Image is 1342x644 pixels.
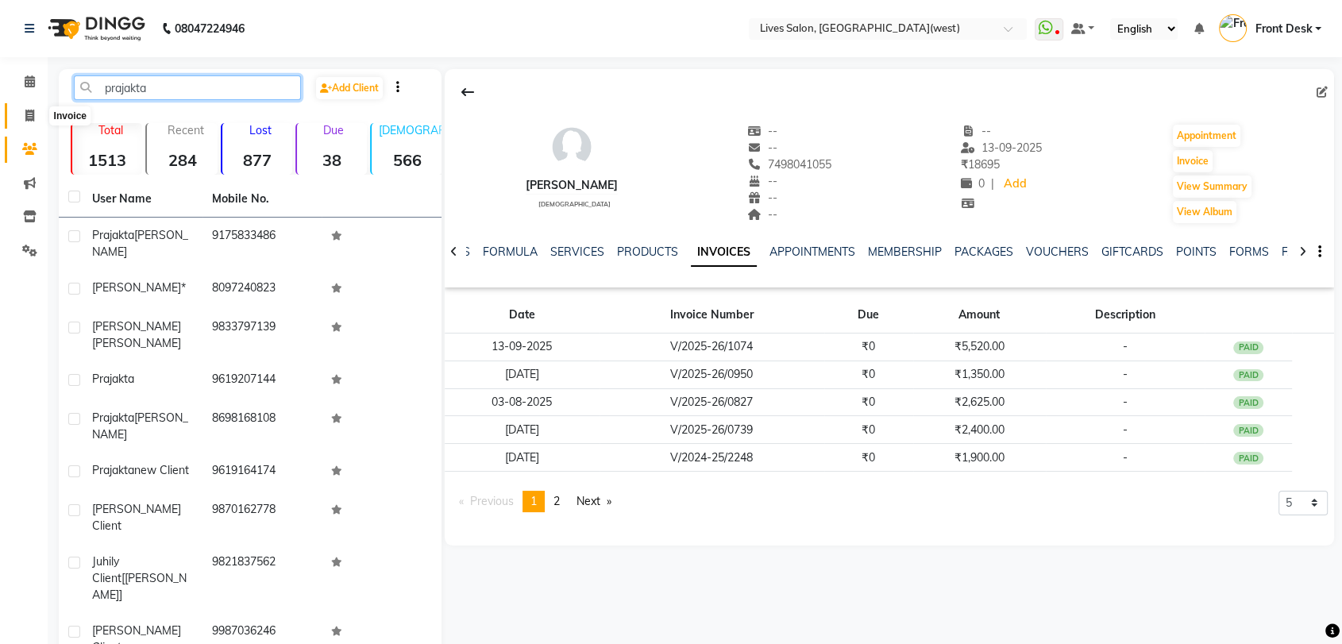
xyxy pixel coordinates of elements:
[222,150,292,170] strong: 877
[83,181,202,218] th: User Name
[451,491,620,512] nav: Pagination
[1123,450,1128,465] span: -
[600,361,824,388] td: V/2025-26/0950
[300,123,367,137] p: Due
[153,123,217,137] p: Recent
[1123,367,1128,381] span: -
[747,157,831,172] span: 7498041055
[40,6,149,51] img: logo
[202,218,322,270] td: 9175833486
[202,492,322,544] td: 9870162778
[445,297,600,334] th: Date
[824,444,913,472] td: ₹0
[1046,297,1205,334] th: Description
[1173,201,1236,223] button: View Album
[1233,369,1263,382] div: PAID
[747,207,777,222] span: --
[1123,422,1128,437] span: -
[824,361,913,388] td: ₹0
[961,124,991,138] span: --
[913,444,1046,472] td: ₹1,900.00
[550,245,604,259] a: SERVICES
[1173,175,1251,198] button: View Summary
[954,245,1013,259] a: PACKAGES
[747,141,777,155] span: --
[600,334,824,361] td: V/2025-26/1074
[72,150,142,170] strong: 1513
[824,297,913,334] th: Due
[297,150,367,170] strong: 38
[538,200,611,208] span: [DEMOGRAPHIC_DATA]
[92,554,121,585] span: Juhily client
[316,77,383,99] a: Add Client
[175,6,245,51] b: 08047224946
[202,361,322,400] td: 9619207144
[92,336,181,350] span: [PERSON_NAME]
[92,463,134,477] span: prajakta
[913,297,1046,334] th: Amount
[202,270,322,309] td: 8097240823
[92,280,186,295] span: [PERSON_NAME]*
[991,175,994,192] span: |
[1101,245,1163,259] a: GIFTCARDS
[92,228,188,259] span: [PERSON_NAME]
[569,491,619,512] a: Next
[1173,150,1213,172] button: Invoice
[913,361,1046,388] td: ₹1,350.00
[202,181,322,218] th: Mobile No.
[1173,125,1240,147] button: Appointment
[1233,341,1263,354] div: PAID
[600,297,824,334] th: Invoice Number
[961,157,968,172] span: ₹
[1176,245,1217,259] a: POINTS
[913,334,1046,361] td: ₹5,520.00
[1123,395,1128,409] span: -
[202,400,322,453] td: 8698168108
[530,494,537,508] span: 1
[961,176,985,191] span: 0
[92,372,134,386] span: prajakta
[868,245,942,259] a: MEMBERSHIP
[747,174,777,188] span: --
[617,245,678,259] a: PRODUCTS
[1255,21,1312,37] span: Front Desk
[92,319,181,334] span: [PERSON_NAME]
[445,361,600,388] td: [DATE]
[202,453,322,492] td: 9619164174
[470,494,514,508] span: Previous
[691,238,757,267] a: INVOICES
[600,416,824,444] td: V/2025-26/0739
[747,191,777,205] span: --
[1026,245,1089,259] a: VOUCHERS
[600,444,824,472] td: V/2024-25/2248
[824,334,913,361] td: ₹0
[92,502,181,533] span: [PERSON_NAME] client
[445,334,600,361] td: 13-09-2025
[445,444,600,472] td: [DATE]
[913,388,1046,416] td: ₹2,625.00
[147,150,217,170] strong: 284
[202,544,322,613] td: 9821837562
[1123,339,1128,353] span: -
[445,388,600,416] td: 03-08-2025
[451,77,484,107] div: Back to Client
[1233,424,1263,437] div: PAID
[445,416,600,444] td: [DATE]
[961,141,1042,155] span: 13-09-2025
[1233,452,1263,465] div: PAID
[1282,245,1320,259] a: FAMILY
[74,75,301,100] input: Search by Name/Mobile/Email/Code
[747,124,777,138] span: --
[600,388,824,416] td: V/2025-26/0827
[961,157,1000,172] span: 18695
[553,494,560,508] span: 2
[378,123,442,137] p: [DEMOGRAPHIC_DATA]
[1229,245,1269,259] a: FORMS
[1219,14,1247,42] img: Front Desk
[202,309,322,361] td: 9833797139
[824,388,913,416] td: ₹0
[483,245,538,259] a: FORMULA
[1001,173,1028,195] a: Add
[548,123,596,171] img: avatar
[824,416,913,444] td: ₹0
